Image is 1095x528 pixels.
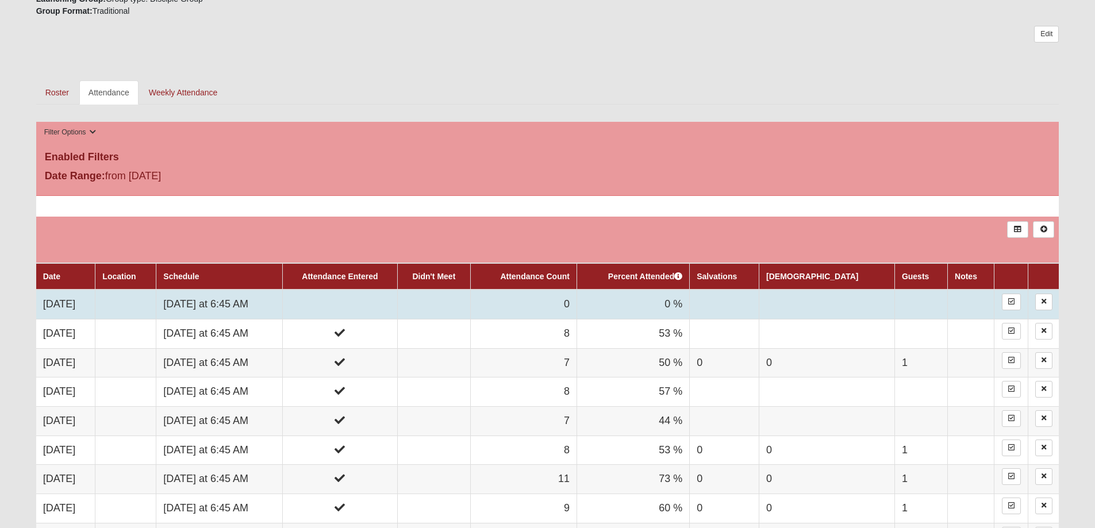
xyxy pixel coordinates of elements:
td: 7 [470,406,577,435]
a: Schedule [163,272,199,281]
a: Date [43,272,60,281]
a: Notes [955,272,977,281]
a: Enter Attendance [1002,440,1021,456]
td: [DATE] at 6:45 AM [156,465,283,494]
a: Export to Excel [1007,221,1028,238]
a: Enter Attendance [1002,468,1021,485]
a: Enter Attendance [1002,352,1021,369]
td: 44 % [577,406,689,435]
td: 0 [690,348,759,377]
td: [DATE] [36,319,95,348]
a: Attendance Count [500,272,570,281]
td: [DATE] at 6:45 AM [156,377,283,407]
td: [DATE] [36,348,95,377]
button: Filter Options [41,126,100,138]
td: 53 % [577,319,689,348]
td: 0 [759,348,895,377]
td: 50 % [577,348,689,377]
td: [DATE] at 6:45 AM [156,406,283,435]
td: [DATE] [36,377,95,407]
a: Delete [1035,410,1052,427]
td: [DATE] [36,465,95,494]
a: Enter Attendance [1002,410,1021,427]
td: 0 [690,494,759,523]
td: 11 [470,465,577,494]
a: Delete [1035,498,1052,514]
td: 1 [894,348,947,377]
a: Attendance Entered [302,272,378,281]
td: [DATE] [36,290,95,319]
th: Guests [894,263,947,290]
label: Date Range: [45,168,105,184]
td: 1 [894,435,947,465]
td: 60 % [577,494,689,523]
th: Salvations [690,263,759,290]
a: Delete [1035,468,1052,485]
td: 0 % [577,290,689,319]
td: [DATE] at 6:45 AM [156,435,283,465]
a: Enter Attendance [1002,294,1021,310]
a: Enter Attendance [1002,498,1021,514]
td: 1 [894,465,947,494]
a: Didn't Meet [412,272,455,281]
td: 57 % [577,377,689,407]
a: Delete [1035,323,1052,340]
td: 1 [894,494,947,523]
td: 8 [470,377,577,407]
td: [DATE] at 6:45 AM [156,319,283,348]
a: Location [102,272,136,281]
td: 73 % [577,465,689,494]
td: 8 [470,319,577,348]
a: Edit [1034,26,1059,43]
td: 53 % [577,435,689,465]
td: [DATE] at 6:45 AM [156,494,283,523]
a: Attendance [79,80,139,105]
a: Weekly Attendance [140,80,227,105]
td: [DATE] at 6:45 AM [156,290,283,319]
td: 0 [470,290,577,319]
td: [DATE] [36,406,95,435]
a: Delete [1035,352,1052,369]
td: 7 [470,348,577,377]
td: 0 [690,435,759,465]
td: 0 [759,435,895,465]
a: Delete [1035,294,1052,310]
a: Percent Attended [608,272,682,281]
a: Alt+N [1033,221,1054,238]
td: 0 [759,465,895,494]
td: 8 [470,435,577,465]
strong: Group Format: [36,6,93,16]
th: [DEMOGRAPHIC_DATA] [759,263,895,290]
td: 0 [759,494,895,523]
div: from [DATE] [36,168,377,187]
a: Enter Attendance [1002,323,1021,340]
a: Delete [1035,381,1052,398]
td: [DATE] at 6:45 AM [156,348,283,377]
h4: Enabled Filters [45,151,1051,164]
td: [DATE] [36,435,95,465]
a: Roster [36,80,78,105]
td: [DATE] [36,494,95,523]
a: Enter Attendance [1002,381,1021,398]
a: Delete [1035,440,1052,456]
td: 9 [470,494,577,523]
td: 0 [690,465,759,494]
